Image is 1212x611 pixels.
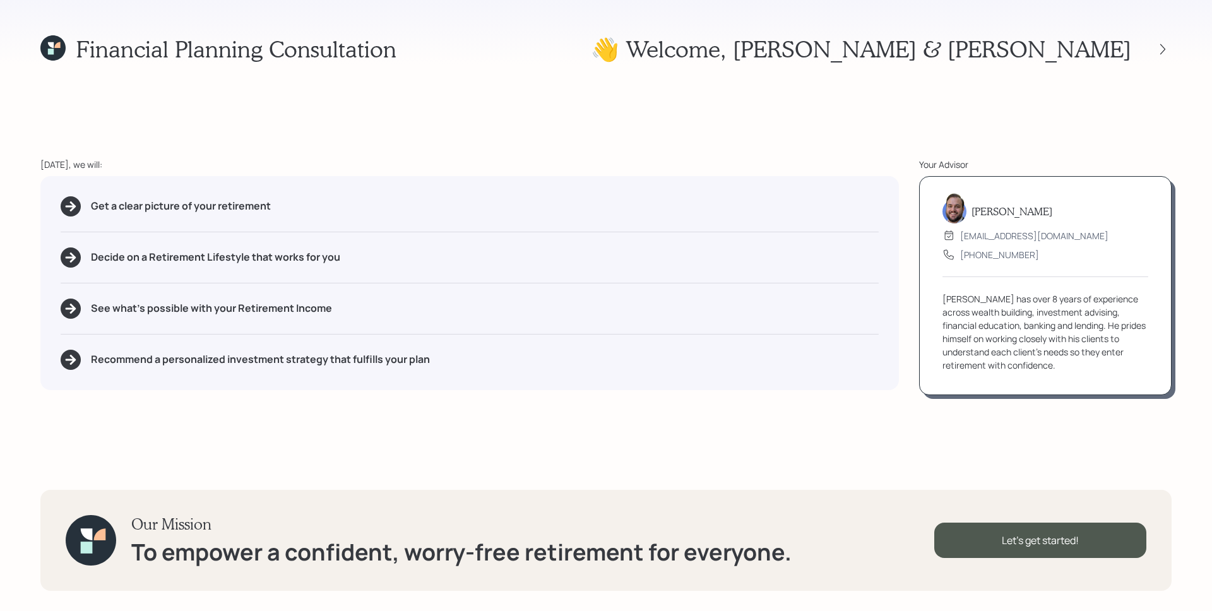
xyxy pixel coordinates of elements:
[971,205,1052,217] h5: [PERSON_NAME]
[91,200,271,212] h5: Get a clear picture of your retirement
[40,158,899,171] div: [DATE], we will:
[942,292,1148,372] div: [PERSON_NAME] has over 8 years of experience across wealth building, investment advising, financi...
[960,229,1108,242] div: [EMAIL_ADDRESS][DOMAIN_NAME]
[960,248,1039,261] div: [PHONE_NUMBER]
[91,302,332,314] h5: See what's possible with your Retirement Income
[91,251,340,263] h5: Decide on a Retirement Lifestyle that works for you
[76,35,396,62] h1: Financial Planning Consultation
[919,158,1172,171] div: Your Advisor
[934,523,1146,558] div: Let's get started!
[591,35,1131,62] h1: 👋 Welcome , [PERSON_NAME] & [PERSON_NAME]
[131,515,792,533] h3: Our Mission
[91,353,430,365] h5: Recommend a personalized investment strategy that fulfills your plan
[131,538,792,566] h1: To empower a confident, worry-free retirement for everyone.
[942,193,966,223] img: james-distasi-headshot.png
